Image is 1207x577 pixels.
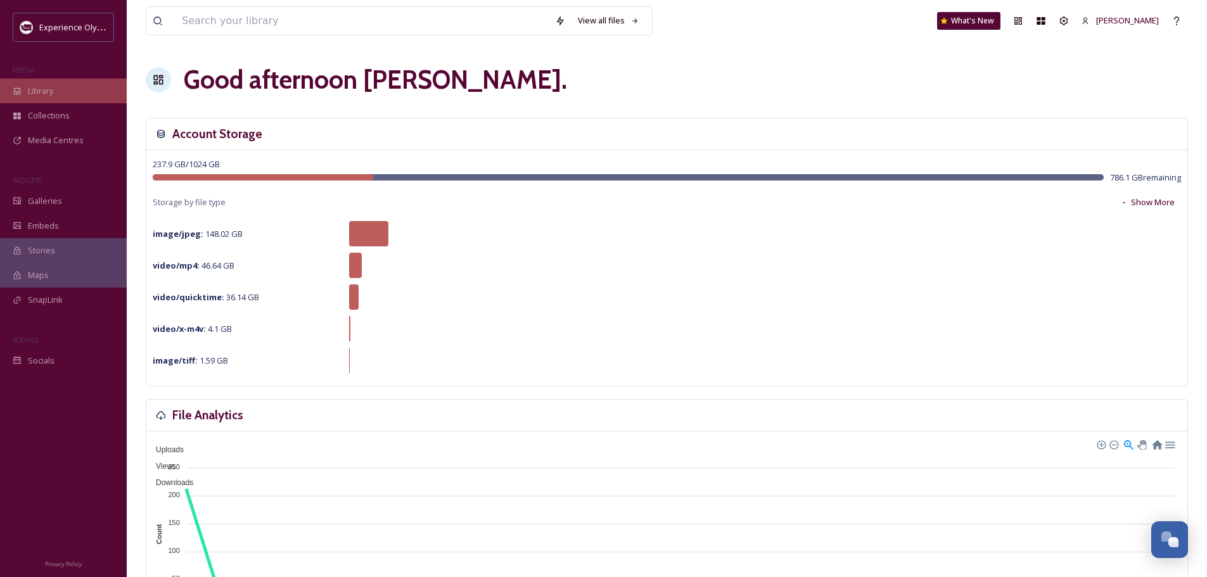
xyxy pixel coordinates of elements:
[28,269,49,281] span: Maps
[155,524,163,544] text: Count
[28,294,63,306] span: SnapLink
[146,462,176,471] span: Views
[169,462,180,470] tspan: 250
[28,355,54,367] span: Socials
[176,7,549,35] input: Search your library
[28,134,84,146] span: Media Centres
[1164,438,1175,449] div: Menu
[169,547,180,554] tspan: 100
[153,260,234,271] span: 46.64 GB
[153,291,259,303] span: 36.14 GB
[937,12,1000,30] a: What's New
[20,21,33,34] img: download.jpeg
[153,196,226,208] span: Storage by file type
[13,335,38,345] span: SOCIALS
[184,61,567,99] h1: Good afternoon [PERSON_NAME] .
[153,260,200,271] strong: video/mp4 :
[572,8,646,33] a: View all files
[169,519,180,526] tspan: 150
[13,175,42,185] span: WIDGETS
[172,125,262,143] h3: Account Storage
[1075,8,1165,33] a: [PERSON_NAME]
[1151,521,1188,558] button: Open Chat
[146,445,184,454] span: Uploads
[28,220,59,232] span: Embeds
[153,355,198,366] strong: image/tiff :
[1096,15,1159,26] span: [PERSON_NAME]
[169,491,180,498] tspan: 200
[28,85,53,97] span: Library
[172,406,243,424] h3: File Analytics
[153,158,220,170] span: 237.9 GB / 1024 GB
[153,228,243,239] span: 148.02 GB
[1123,438,1134,449] div: Selection Zoom
[39,21,115,33] span: Experience Olympia
[153,323,232,334] span: 4.1 GB
[45,555,82,571] a: Privacy Policy
[1110,172,1181,184] span: 786.1 GB remaining
[1096,440,1105,448] div: Zoom In
[153,323,206,334] strong: video/x-m4v :
[45,560,82,568] span: Privacy Policy
[28,110,70,122] span: Collections
[28,244,55,257] span: Stories
[146,478,193,487] span: Downloads
[1137,440,1145,448] div: Panning
[1151,438,1162,449] div: Reset Zoom
[13,65,35,75] span: MEDIA
[153,291,224,303] strong: video/quicktime :
[153,355,228,366] span: 1.59 GB
[153,228,203,239] strong: image/jpeg :
[28,195,62,207] span: Galleries
[1109,440,1118,448] div: Zoom Out
[1114,190,1181,215] button: Show More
